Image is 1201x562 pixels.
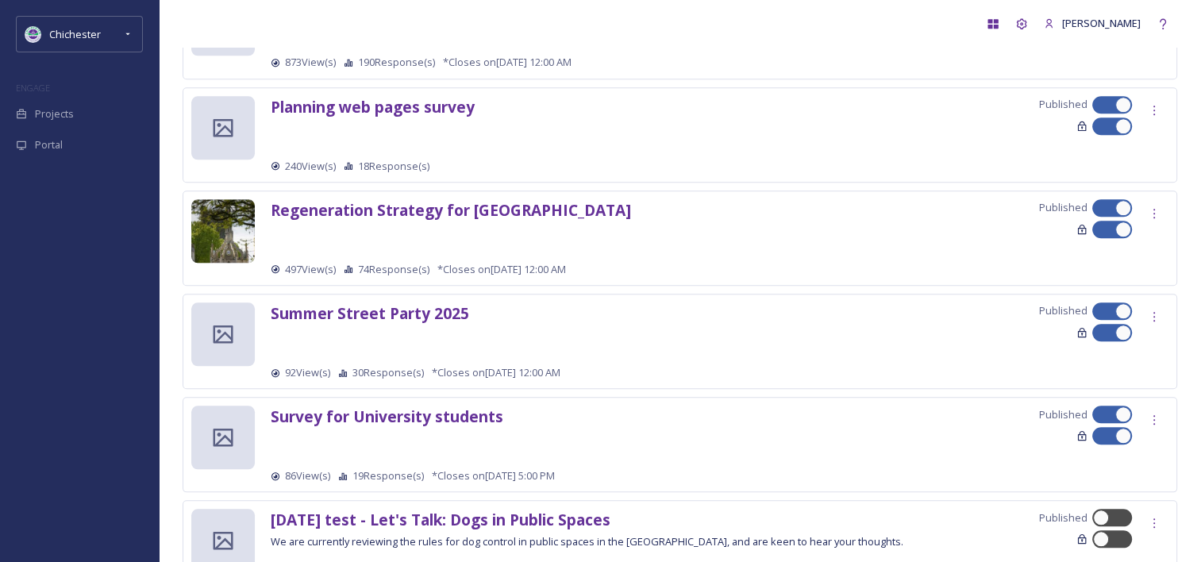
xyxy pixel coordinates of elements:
span: Published [1039,510,1087,525]
img: 060623-2198_CDC.jpg [191,199,255,326]
span: *Closes on [DATE] 12:00 AM [443,55,572,70]
span: Published [1039,200,1087,215]
img: Logo_of_Chichester_District_Council.png [25,26,41,42]
span: We are currently reviewing the rules for dog control in public spaces in the [GEOGRAPHIC_DATA], a... [271,534,903,549]
strong: Planning web pages survey [271,96,475,117]
span: ENGAGE [16,82,50,94]
span: 92 View(s) [285,365,330,380]
strong: [DATE] test - Let's Talk: Dogs in Public Spaces [271,509,610,530]
span: 74 Response(s) [358,262,429,277]
span: 497 View(s) [285,262,336,277]
span: *Closes on [DATE] 12:00 AM [432,365,560,380]
span: Projects [35,106,74,121]
strong: Regeneration Strategy for [GEOGRAPHIC_DATA] [271,199,631,221]
span: *Closes on [DATE] 12:00 AM [437,262,566,277]
span: 86 View(s) [285,468,330,483]
a: Regeneration Strategy for [GEOGRAPHIC_DATA] [271,204,631,219]
strong: Summer Street Party 2025 [271,302,469,324]
strong: Survey for University students [271,406,503,427]
span: *Closes on [DATE] 5:00 PM [432,468,555,483]
span: Published [1039,407,1087,422]
span: 18 Response(s) [358,159,429,174]
a: Summer Street Party 2025 [271,307,469,322]
a: [DATE] test - Let's Talk: Dogs in Public Spaces [271,514,610,529]
span: Published [1039,303,1087,318]
span: 19 Response(s) [352,468,424,483]
span: 873 View(s) [285,55,336,70]
span: 30 Response(s) [352,365,424,380]
span: Chichester [49,27,101,41]
span: [PERSON_NAME] [1062,16,1141,30]
span: 190 Response(s) [358,55,435,70]
span: 240 View(s) [285,159,336,174]
span: Portal [35,137,63,152]
span: Published [1039,97,1087,112]
a: Survey for University students [271,410,503,425]
a: [PERSON_NAME] [1036,8,1149,39]
a: Planning web pages survey [271,101,475,116]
